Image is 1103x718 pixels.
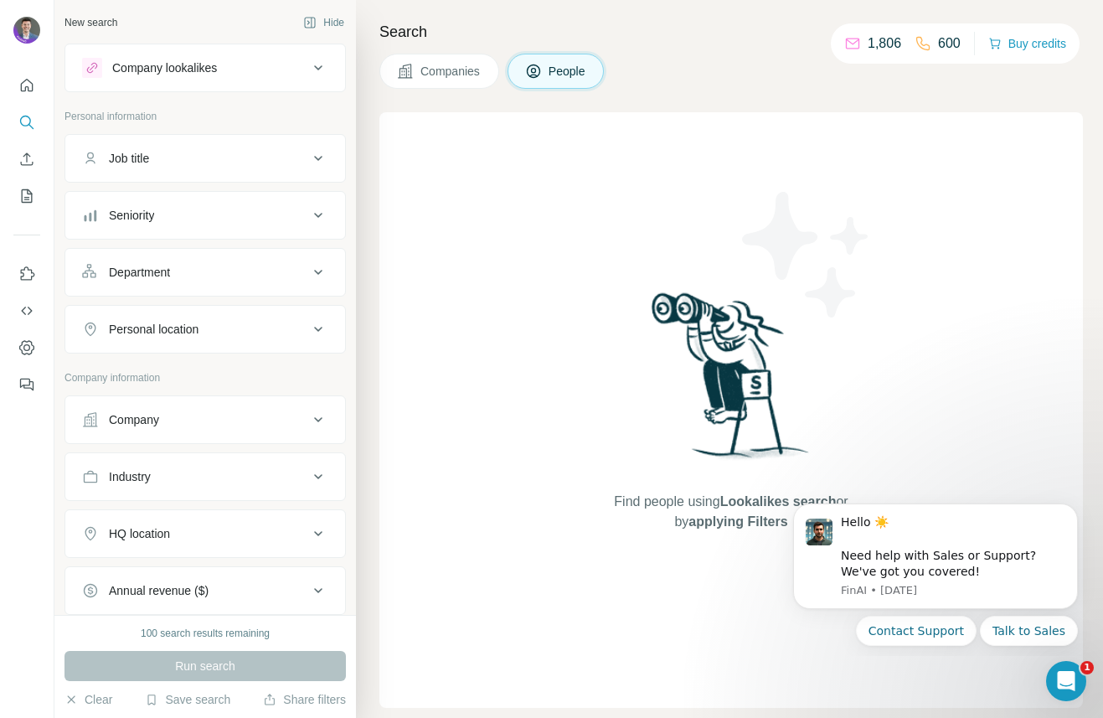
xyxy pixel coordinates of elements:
[688,514,787,529] span: applying Filters
[64,370,346,385] p: Company information
[13,259,40,289] button: Use Surfe on LinkedIn
[65,514,345,554] button: HQ location
[13,107,40,137] button: Search
[65,48,345,88] button: Company lookalikes
[644,288,818,475] img: Surfe Illustration - Woman searching with binoculars
[112,59,217,76] div: Company lookalikes
[868,34,901,54] p: 1,806
[13,70,40,101] button: Quick start
[13,369,40,400] button: Feedback
[65,309,345,349] button: Personal location
[109,150,149,167] div: Job title
[13,181,40,211] button: My lists
[109,582,209,599] div: Annual revenue ($)
[768,488,1103,656] iframe: Intercom notifications message
[13,296,40,326] button: Use Surfe API
[141,626,270,641] div: 100 search results remaining
[13,144,40,174] button: Enrich CSV
[65,571,345,611] button: Annual revenue ($)
[720,494,837,509] span: Lookalikes search
[1080,661,1094,674] span: 1
[291,10,356,35] button: Hide
[263,691,346,708] button: Share filters
[65,138,345,178] button: Job title
[597,492,865,532] span: Find people using or by
[938,34,961,54] p: 600
[109,525,170,542] div: HQ location
[549,63,587,80] span: People
[1046,661,1086,701] iframe: Intercom live chat
[64,109,346,124] p: Personal information
[65,400,345,440] button: Company
[109,207,154,224] div: Seniority
[109,411,159,428] div: Company
[420,63,482,80] span: Companies
[64,691,112,708] button: Clear
[731,179,882,330] img: Surfe Illustration - Stars
[13,333,40,363] button: Dashboard
[109,264,170,281] div: Department
[109,321,198,338] div: Personal location
[379,20,1083,44] h4: Search
[65,457,345,497] button: Industry
[65,252,345,292] button: Department
[65,195,345,235] button: Seniority
[988,32,1066,55] button: Buy credits
[64,15,117,30] div: New search
[109,468,151,485] div: Industry
[13,17,40,44] img: Avatar
[145,691,230,708] button: Save search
